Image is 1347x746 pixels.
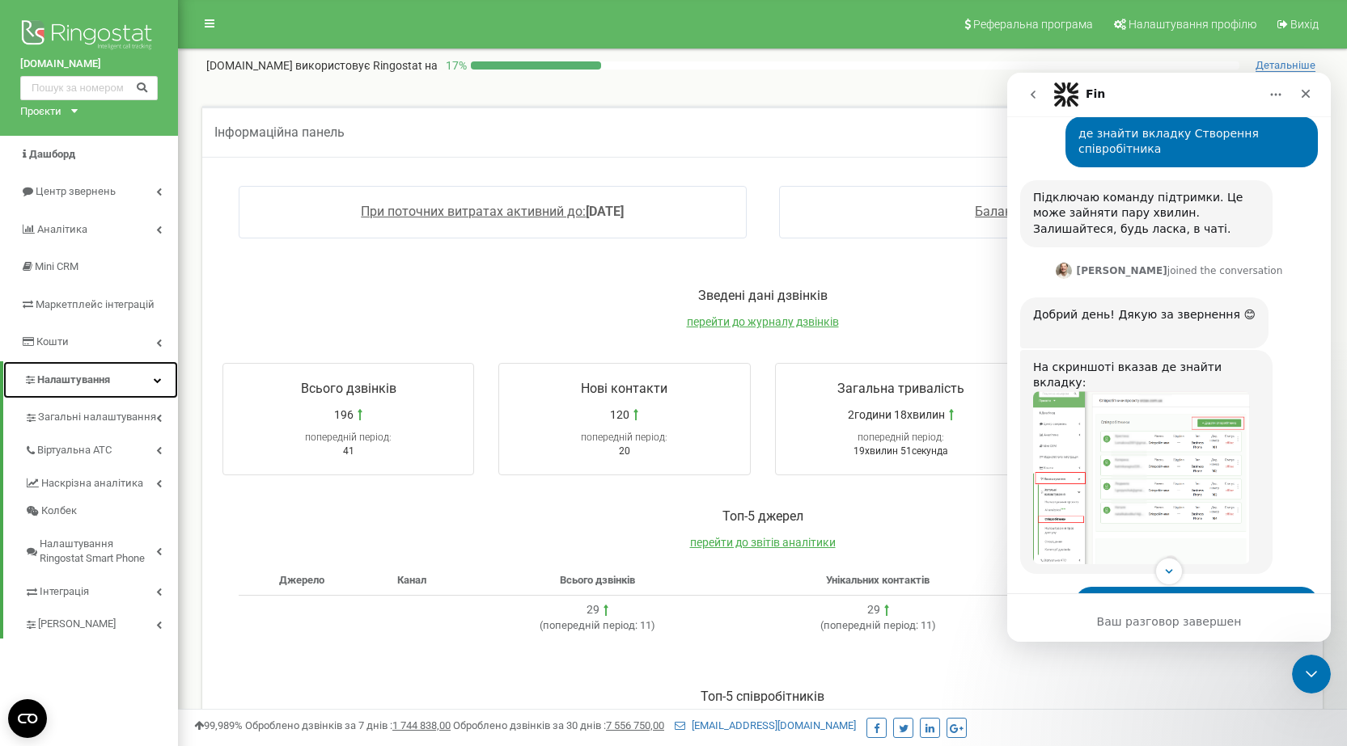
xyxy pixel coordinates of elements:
div: 29 [587,602,599,618]
span: попередній період: [824,619,918,631]
span: Налаштування [37,373,110,386]
span: Зведені дані дзвінків [698,288,828,303]
p: [DOMAIN_NAME] [206,57,438,74]
button: Scroll to bottom [148,485,176,512]
span: Канал [397,574,426,586]
span: Баланс: [975,204,1022,219]
span: Аналiтика [37,223,87,235]
span: ( 11 ) [820,619,936,631]
a: Загальні налаштування [24,398,178,432]
span: попередній період: [858,432,944,443]
a: Налаштування Ringostat Smart Phone [24,525,178,573]
button: Open CMP widget [8,699,47,738]
span: Колбек [41,504,77,519]
span: 196 [334,407,354,423]
span: Toп-5 співробітників [701,689,824,704]
span: Toп-5 джерел [722,508,803,524]
span: Реферальна програма [973,18,1093,31]
span: попередній період: [543,619,637,631]
a: [PERSON_NAME] [24,605,178,639]
a: Віртуальна АТС [24,432,178,465]
a: [DOMAIN_NAME] [20,57,158,72]
span: 41 [343,445,354,457]
a: Налаштування [3,361,178,399]
span: 19хвилин 51секунда [854,445,948,457]
u: 1 744 838,00 [392,719,451,731]
span: При поточних витратах активний до: [361,204,586,219]
a: Баланс:260,20 USD [975,204,1090,219]
span: попередній період: [581,432,667,443]
span: попередній період: [305,432,392,443]
p: 17 % [438,57,471,74]
span: 20 [619,445,630,457]
span: Налаштування профілю [1129,18,1256,31]
span: Наскрізна аналітика [41,476,143,491]
span: 2години 18хвилин [848,407,945,423]
iframe: Intercom live chat [1007,73,1331,642]
span: Оброблено дзвінків за 7 днів : [245,719,451,731]
span: Всього дзвінків [301,381,396,396]
div: 29 [867,602,880,618]
span: Нові контакти [581,381,667,396]
a: [EMAIL_ADDRESS][DOMAIN_NAME] [675,719,856,731]
span: Центр звернень [36,185,116,197]
span: Mini CRM [35,260,78,272]
span: Оброблено дзвінків за 30 днів : [453,719,664,731]
iframe: Intercom live chat [1292,655,1331,693]
a: Інтеграція [24,573,178,606]
span: Вихід [1290,18,1319,31]
a: перейти до звітів аналітики [690,536,836,549]
img: Ringostat logo [20,16,158,57]
span: [PERSON_NAME] [38,617,116,632]
span: Унікальних контактів [826,574,930,586]
span: Інтеграція [40,584,89,600]
span: Налаштування Ringostat Smart Phone [40,537,156,567]
span: Віртуальна АТС [37,443,112,458]
span: Дашборд [29,148,75,160]
span: використовує Ringostat на [295,59,438,72]
u: 7 556 750,00 [606,719,664,731]
a: Колбек [24,497,178,525]
a: перейти до журналу дзвінків [687,315,839,328]
span: 120 [610,407,629,423]
span: Загальні налаштування [38,410,156,425]
span: Детальніше [1256,59,1315,72]
input: Пошук за номером [20,76,158,100]
a: Наскрізна аналітика [24,465,178,498]
a: При поточних витратах активний до:[DATE] [361,204,624,219]
span: Загальна тривалість [837,381,964,396]
span: Джерело [279,574,324,586]
div: Ірина говорит… [13,514,311,671]
span: ( 11 ) [540,619,655,631]
span: 99,989% [194,719,243,731]
div: Проєкти [20,104,61,120]
span: Інформаційна панель [214,124,345,140]
span: Кошти [36,335,69,348]
span: Маркетплейс інтеграцій [36,298,155,310]
span: Всього дзвінків [560,574,635,586]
